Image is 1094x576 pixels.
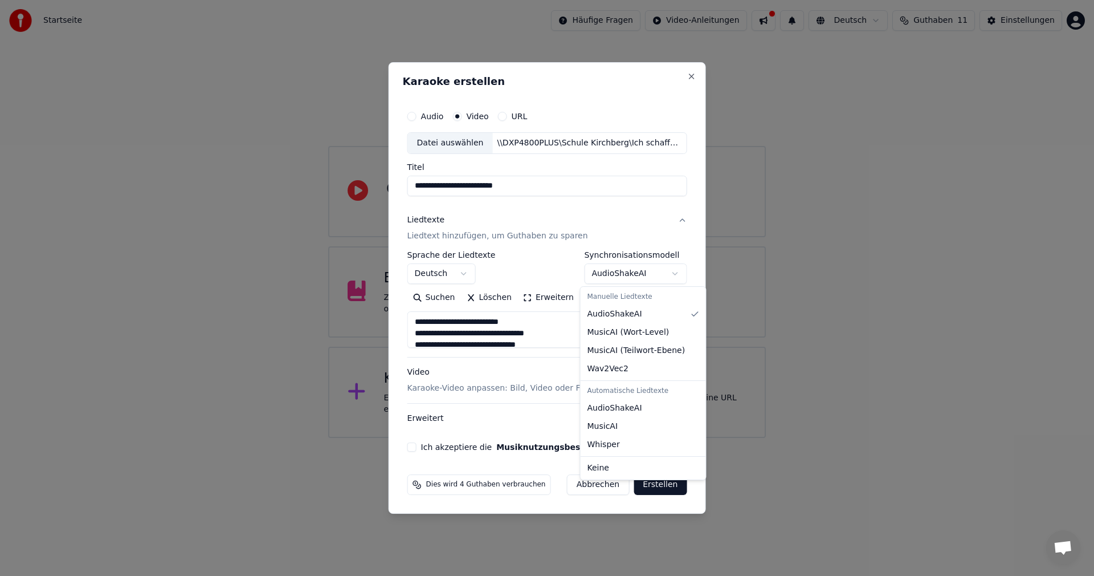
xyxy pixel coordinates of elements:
[587,463,609,474] span: Keine
[587,327,670,338] span: MusicAI ( Wort-Level )
[587,345,685,356] span: MusicAI ( Teilwort-Ebene )
[583,289,704,305] div: Manuelle Liedtexte
[587,363,628,375] span: Wav2Vec2
[587,403,642,414] span: AudioShakeAI
[587,309,642,320] span: AudioShakeAI
[587,439,620,451] span: Whisper
[583,383,704,399] div: Automatische Liedtexte
[587,421,618,432] span: MusicAI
